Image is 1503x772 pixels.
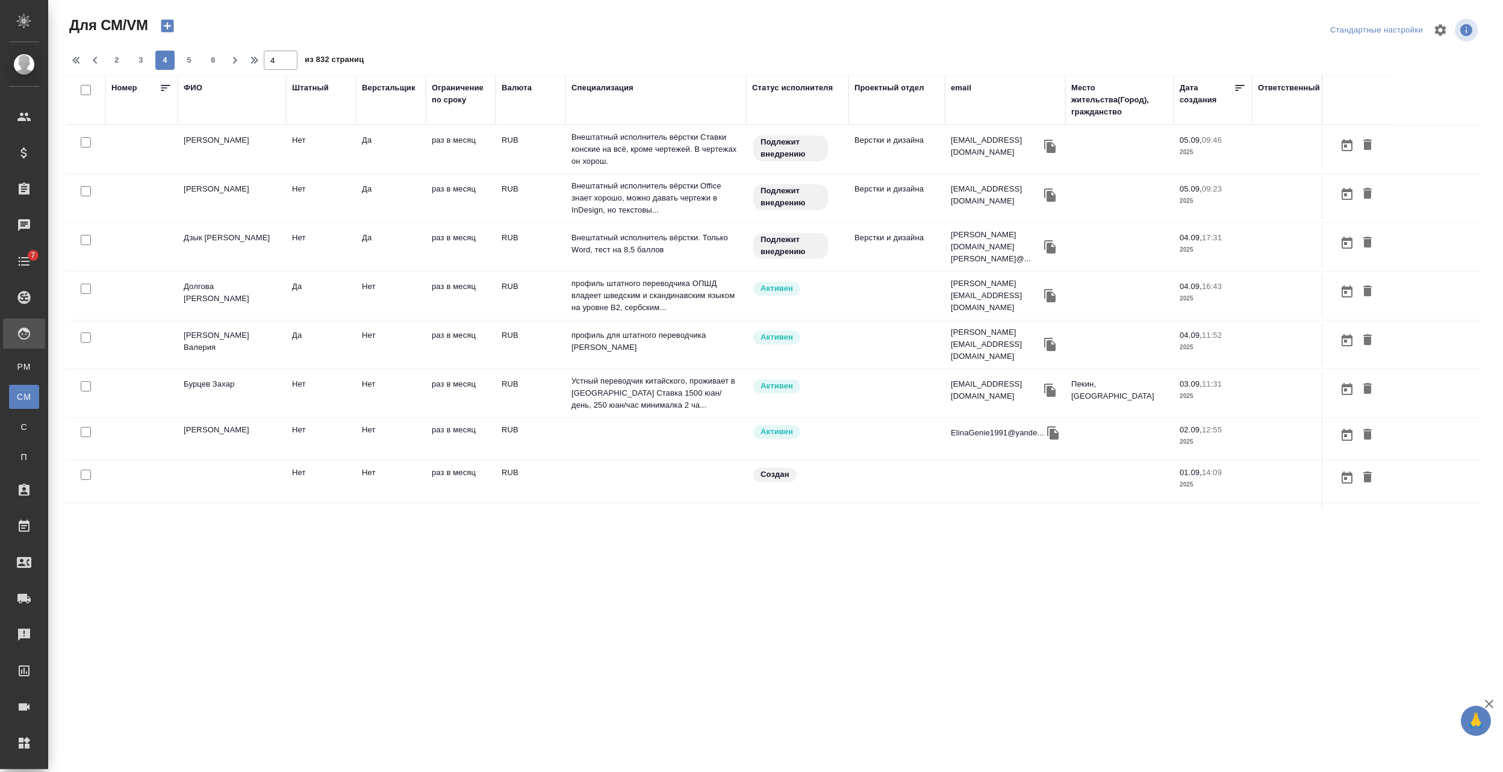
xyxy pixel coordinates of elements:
[356,461,426,503] td: Нет
[1180,436,1246,448] p: 2025
[292,82,329,94] div: Штатный
[131,54,151,66] span: 3
[951,134,1041,158] p: [EMAIL_ADDRESS][DOMAIN_NAME]
[286,372,356,414] td: Нет
[951,82,971,94] div: email
[178,372,286,414] td: Бурцев Захар
[426,275,496,317] td: раз в месяц
[107,51,126,70] button: 2
[356,177,426,219] td: Да
[496,128,565,170] td: RUB
[571,131,740,167] p: Внештатный исполнитель вёрстки Ставки конские на всё, кроме чертежей. В чертежах он хорош.
[496,226,565,268] td: RUB
[951,229,1041,265] p: [PERSON_NAME][DOMAIN_NAME][PERSON_NAME]@...
[426,503,496,546] td: раз в месяц
[1180,282,1202,291] p: 04.09,
[1337,467,1357,489] button: Открыть календарь загрузки
[752,232,842,260] div: Свежая кровь: на первые 3 заказа по тематике ставь редактора и фиксируй оценки
[1357,183,1378,205] button: Удалить
[571,375,740,411] p: Устный переводчик китайского, проживает в [GEOGRAPHIC_DATA] Ставка 1500 юан/день, 250 юан/час мин...
[9,355,39,379] a: PM
[1202,282,1222,291] p: 16:43
[426,418,496,460] td: раз в месяц
[761,234,821,258] p: Подлежит внедрению
[1337,329,1357,352] button: Открыть календарь загрузки
[1357,378,1378,400] button: Удалить
[1041,287,1059,305] button: Скопировать
[111,82,137,94] div: Номер
[426,177,496,219] td: раз в месяц
[1337,378,1357,400] button: Открыть календарь загрузки
[1180,425,1202,434] p: 02.09,
[854,82,924,94] div: Проектный отдел
[752,281,842,297] div: Рядовой исполнитель: назначай с учетом рейтинга
[1180,293,1246,305] p: 2025
[1180,468,1202,477] p: 01.09,
[1180,331,1202,340] p: 04.09,
[286,323,356,366] td: Да
[426,128,496,170] td: раз в месяц
[848,177,945,219] td: Верстки и дизайна
[432,82,490,106] div: Ограничение по сроку
[1202,184,1222,193] p: 09:23
[571,232,740,256] p: Внештатный исполнитель вёрстки. Только Word, тест на 8,5 баллов
[23,249,42,261] span: 7
[1357,281,1378,303] button: Удалить
[1357,232,1378,254] button: Удалить
[1466,708,1486,733] span: 🙏
[15,451,33,463] span: П
[1044,424,1062,442] button: Скопировать
[1180,135,1202,145] p: 05.09,
[356,323,426,366] td: Нет
[9,415,39,439] a: С
[1337,232,1357,254] button: Открыть календарь загрузки
[496,323,565,366] td: RUB
[496,275,565,317] td: RUB
[1337,134,1357,157] button: Открыть календарь загрузки
[1041,137,1059,155] button: Скопировать
[15,391,33,403] span: CM
[204,54,223,66] span: 6
[761,468,789,481] p: Создан
[362,82,415,94] div: Верстальщик
[1202,233,1222,242] p: 17:31
[1455,19,1480,42] span: Посмотреть информацию
[15,421,33,433] span: С
[571,82,633,94] div: Специализация
[286,226,356,268] td: Нет
[1357,329,1378,352] button: Удалить
[571,180,740,216] p: Внештатный исполнитель вёрстки Office знает хорошо, можно давать чертежи в InDesign, но текстовы...
[761,380,793,392] p: Активен
[752,82,833,94] div: Статус исполнителя
[848,128,945,170] td: Верстки и дизайна
[286,128,356,170] td: Нет
[752,183,842,211] div: Свежая кровь: на первые 3 заказа по тематике ставь редактора и фиксируй оценки
[286,177,356,219] td: Нет
[496,372,565,414] td: RUB
[9,445,39,469] a: П
[571,278,740,314] p: профиль штатного переводчика ОПШД владеет шведским и скандинавским языком на уровне В2, сербским...
[153,16,182,36] button: Создать
[178,128,286,170] td: [PERSON_NAME]
[571,329,740,353] p: профиль для штатного переводчика [PERSON_NAME]
[356,418,426,460] td: Нет
[951,378,1041,402] p: [EMAIL_ADDRESS][DOMAIN_NAME]
[848,226,945,268] td: Верстки и дизайна
[1065,372,1174,414] td: Пекин, [GEOGRAPHIC_DATA]
[951,427,1044,439] p: ElinaGenie1991@yande...
[356,503,426,546] td: Нет
[1071,82,1168,118] div: Место жительства(Город), гражданство
[3,246,45,276] a: 7
[761,136,821,160] p: Подлежит внедрению
[356,372,426,414] td: Нет
[1180,233,1202,242] p: 04.09,
[66,16,148,35] span: Для СМ/VM
[131,51,151,70] button: 3
[761,185,821,209] p: Подлежит внедрению
[951,326,1041,363] p: [PERSON_NAME][EMAIL_ADDRESS][DOMAIN_NAME]
[1180,379,1202,388] p: 03.09,
[1327,21,1426,40] div: split button
[178,226,286,268] td: Дзык [PERSON_NAME]
[1202,468,1222,477] p: 14:09
[426,372,496,414] td: раз в месяц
